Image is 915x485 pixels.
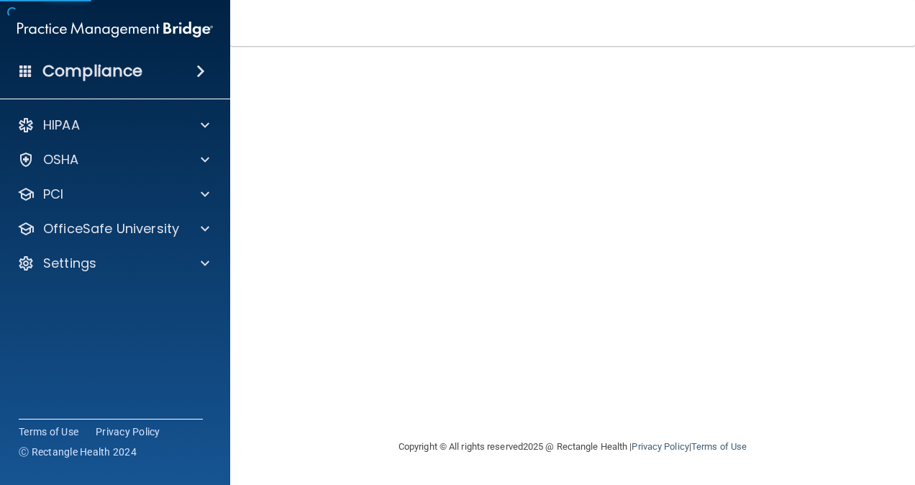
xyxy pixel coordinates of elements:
[310,424,835,470] div: Copyright © All rights reserved 2025 @ Rectangle Health | |
[43,255,96,272] p: Settings
[43,186,63,203] p: PCI
[632,441,688,452] a: Privacy Policy
[43,151,79,168] p: OSHA
[19,425,78,439] a: Terms of Use
[17,220,209,237] a: OfficeSafe University
[17,255,209,272] a: Settings
[19,445,137,459] span: Ⓒ Rectangle Health 2024
[96,425,160,439] a: Privacy Policy
[43,117,80,134] p: HIPAA
[17,186,209,203] a: PCI
[17,15,213,44] img: PMB logo
[691,441,747,452] a: Terms of Use
[42,61,142,81] h4: Compliance
[17,117,209,134] a: HIPAA
[43,220,179,237] p: OfficeSafe University
[17,151,209,168] a: OSHA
